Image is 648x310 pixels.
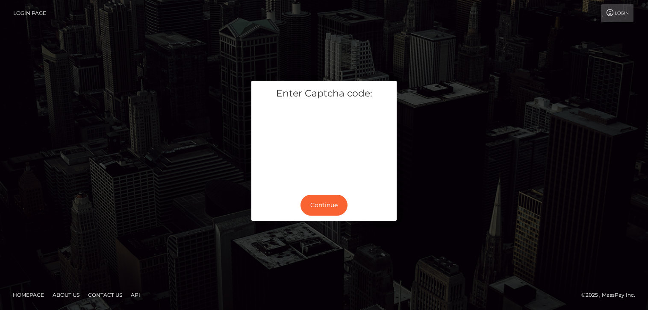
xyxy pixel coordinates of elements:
[13,4,46,22] a: Login Page
[581,290,642,300] div: © 2025 , MassPay Inc.
[258,87,390,100] h5: Enter Captcha code:
[258,107,390,183] iframe: mtcaptcha
[49,288,83,301] a: About Us
[85,288,126,301] a: Contact Us
[9,288,47,301] a: Homepage
[300,195,348,216] button: Continue
[601,4,633,22] a: Login
[127,288,144,301] a: API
